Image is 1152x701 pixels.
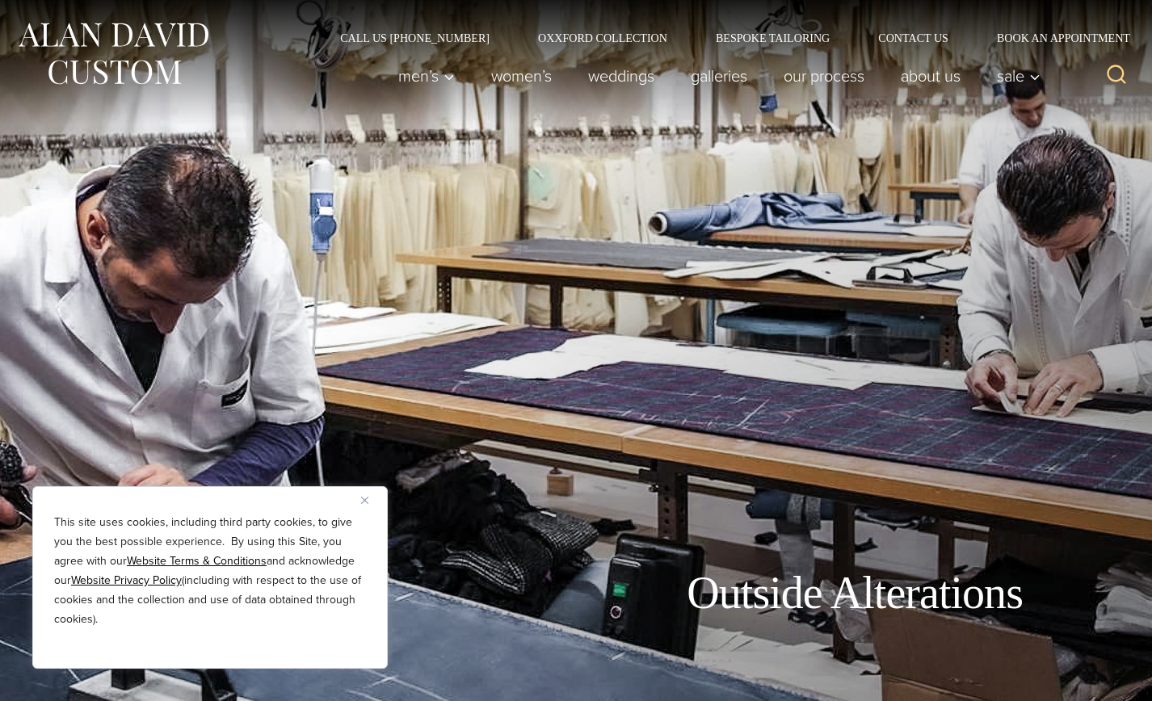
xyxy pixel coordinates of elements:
a: Contact Us [854,32,973,44]
a: Book an Appointment [973,32,1136,44]
a: Website Privacy Policy [71,572,182,589]
a: Oxxford Collection [514,32,692,44]
button: Close [361,490,380,510]
a: Call Us [PHONE_NUMBER] [316,32,514,44]
h1: Outside Alterations [687,566,1023,620]
a: weddings [570,60,673,92]
a: About Us [883,60,979,92]
nav: Secondary Navigation [316,32,1136,44]
span: Sale [997,68,1041,84]
button: View Search Form [1097,57,1136,95]
p: This site uses cookies, including third party cookies, to give you the best possible experience. ... [54,513,366,629]
a: Website Terms & Conditions [127,552,267,569]
a: Women’s [473,60,570,92]
a: Galleries [673,60,766,92]
img: Alan David Custom [16,18,210,90]
span: Men’s [398,68,455,84]
a: Bespoke Tailoring [692,32,854,44]
nav: Primary Navigation [380,60,1049,92]
a: Our Process [766,60,883,92]
img: Close [361,497,368,504]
